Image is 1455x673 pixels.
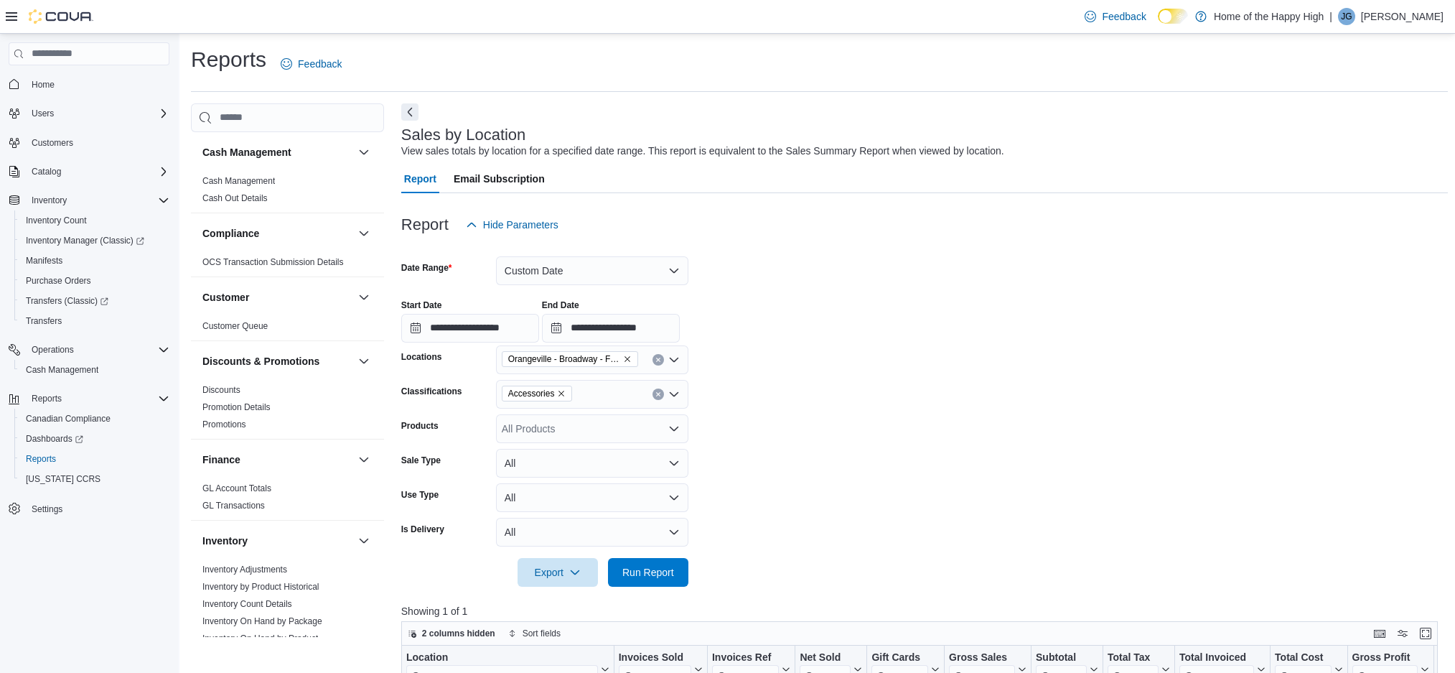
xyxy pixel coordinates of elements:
a: Promotion Details [202,402,271,412]
button: Purchase Orders [14,271,175,291]
a: Discounts [202,385,240,395]
button: Canadian Compliance [14,409,175,429]
button: Run Report [608,558,688,587]
span: Promotion Details [202,402,271,413]
div: Customer [191,317,384,340]
input: Press the down key to open a popover containing a calendar. [542,314,680,343]
button: Compliance [202,226,352,241]
button: Discounts & Promotions [202,354,352,368]
div: Total Tax [1108,651,1159,664]
button: Users [26,105,60,122]
button: Open list of options [668,354,680,366]
a: Inventory On Hand by Package [202,616,322,626]
div: Gift Cards [871,651,928,664]
button: Next [401,103,418,121]
span: Inventory On Hand by Product [202,633,318,644]
p: Showing 1 of 1 [401,604,1448,618]
span: Inventory On Hand by Package [202,616,322,627]
div: Discounts & Promotions [191,381,384,439]
span: Inventory Manager (Classic) [20,232,169,249]
span: Accessories [508,386,555,401]
button: Finance [355,451,373,468]
div: Location [406,651,598,664]
span: GL Transactions [202,500,265,511]
h3: Discounts & Promotions [202,354,319,368]
h3: Customer [202,290,249,305]
button: Home [3,74,175,95]
a: Transfers (Classic) [14,291,175,311]
span: GL Account Totals [202,483,271,494]
button: Open list of options [668,423,680,435]
button: Settings [3,498,175,519]
span: Cash Management [202,175,275,187]
a: Purchase Orders [20,272,97,289]
button: Inventory [3,190,175,210]
a: Inventory On Hand by Product [202,633,318,644]
button: Finance [202,452,352,467]
span: Settings [26,499,169,517]
button: Operations [3,340,175,360]
span: [US_STATE] CCRS [26,473,100,485]
a: Cash Out Details [202,193,268,203]
button: Keyboard shortcuts [1371,625,1388,642]
img: Cova [29,9,93,24]
a: Cash Management [20,361,104,379]
div: Subtotal [1036,651,1087,664]
span: Dashboards [20,430,169,447]
span: Customers [26,134,169,152]
span: Users [32,108,54,119]
input: Dark Mode [1158,9,1188,24]
a: Home [26,76,60,93]
a: Inventory Manager (Classic) [20,232,150,249]
button: Clear input [652,389,664,400]
p: [PERSON_NAME] [1361,8,1444,25]
span: Transfers (Classic) [20,292,169,310]
h1: Reports [191,45,266,74]
button: Compliance [355,225,373,242]
span: Inventory Manager (Classic) [26,235,144,246]
label: Is Delivery [401,524,444,535]
a: Canadian Compliance [20,410,116,427]
input: Press the down key to open a popover containing a calendar. [401,314,539,343]
a: Promotions [202,419,246,430]
button: Custom Date [496,256,688,285]
button: Cash Management [355,144,373,161]
div: James Guzzo [1338,8,1355,25]
span: Inventory Adjustments [202,564,287,575]
span: Settings [32,503,62,515]
button: Hide Parameters [460,210,564,239]
span: Reports [20,450,169,468]
a: Settings [26,501,68,518]
button: Reports [26,390,67,407]
span: Manifests [26,255,62,266]
h3: Cash Management [202,145,291,159]
label: End Date [542,300,579,311]
div: Finance [191,480,384,520]
span: Washington CCRS [20,470,169,488]
a: Cash Management [202,176,275,186]
label: Classifications [401,386,462,397]
a: Customers [26,134,79,152]
button: Enter fullscreen [1417,625,1434,642]
p: Home of the Happy High [1214,8,1324,25]
div: Invoices Sold [619,651,691,664]
div: Gross Profit [1352,651,1418,664]
button: Reports [14,449,175,469]
div: Total Cost [1275,651,1331,664]
span: Inventory [32,195,67,206]
h3: Report [401,216,449,233]
div: Total Invoiced [1179,651,1254,664]
span: Feedback [298,57,342,71]
span: Transfers [26,315,62,327]
div: Compliance [191,254,384,277]
a: OCS Transaction Submission Details [202,257,344,267]
span: Home [26,75,169,93]
a: GL Transactions [202,501,265,511]
button: Inventory Count [14,210,175,231]
p: | [1329,8,1332,25]
div: Invoices Ref [712,651,779,664]
span: Purchase Orders [20,272,169,289]
button: Cash Management [202,145,352,159]
span: Operations [26,341,169,358]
